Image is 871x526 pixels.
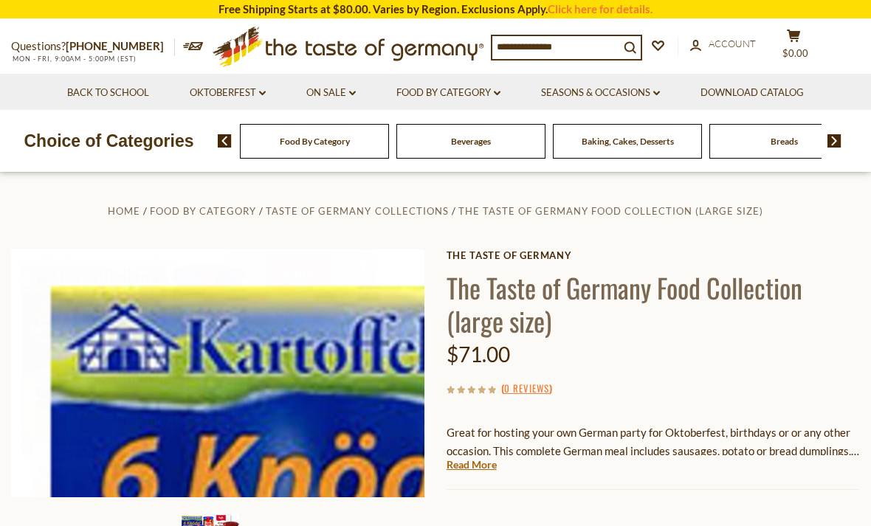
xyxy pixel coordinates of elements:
[11,249,425,497] img: The Taste of Germany Food Collection (large size)
[548,2,653,15] a: Click here for details.
[501,381,552,395] span: ( )
[504,381,549,397] a: 0 Reviews
[447,423,860,460] p: Great for hosting your own German party for Oktoberfest, birthdays or or any other occasion. This...
[280,136,350,147] a: Food By Category
[218,134,232,148] img: previous arrow
[396,85,500,101] a: Food By Category
[66,39,164,52] a: [PHONE_NUMBER]
[11,55,137,63] span: MON - FRI, 9:00AM - 5:00PM (EST)
[771,136,798,147] a: Breads
[782,47,808,59] span: $0.00
[700,85,804,101] a: Download Catalog
[306,85,356,101] a: On Sale
[541,85,660,101] a: Seasons & Occasions
[447,271,860,337] h1: The Taste of Germany Food Collection (large size)
[447,457,497,472] a: Read More
[11,37,175,56] p: Questions?
[458,205,763,217] a: The Taste of Germany Food Collection (large size)
[827,134,841,148] img: next arrow
[451,136,491,147] a: Beverages
[709,38,756,49] span: Account
[690,36,756,52] a: Account
[190,85,266,101] a: Oktoberfest
[67,85,149,101] a: Back to School
[447,249,860,261] a: The Taste of Germany
[266,205,448,217] a: Taste of Germany Collections
[108,205,140,217] a: Home
[447,342,510,367] span: $71.00
[150,205,256,217] a: Food By Category
[582,136,674,147] a: Baking, Cakes, Desserts
[771,29,816,66] button: $0.00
